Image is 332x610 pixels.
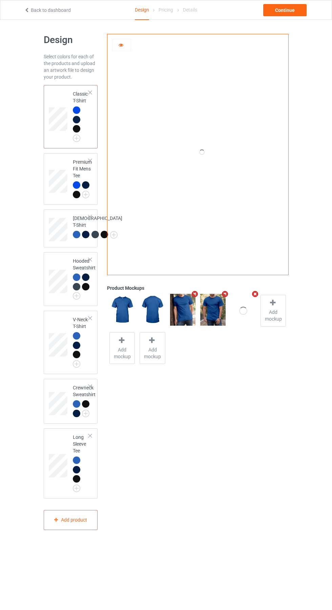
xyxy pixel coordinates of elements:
img: regular.jpg [140,294,165,326]
img: svg+xml;base64,PD94bWwgdmVyc2lvbj0iMS4wIiBlbmNvZGluZz0iVVRGLTgiPz4KPHN2ZyB3aWR0aD0iMjJweCIgaGVpZ2... [73,292,80,300]
span: Add mockup [140,346,165,360]
div: Continue [263,4,307,16]
i: Remove mockup [251,290,260,298]
div: Long Sleeve Tee [73,434,89,490]
div: Premium Fit Mens Tee [44,153,98,205]
img: svg+xml;base64,PD94bWwgdmVyc2lvbj0iMS4wIiBlbmNvZGluZz0iVVRGLTgiPz4KPHN2ZyB3aWR0aD0iMjJweCIgaGVpZ2... [73,135,80,142]
div: Add mockup [261,295,286,327]
img: svg+xml;base64,PD94bWwgdmVyc2lvbj0iMS4wIiBlbmNvZGluZz0iVVRGLTgiPz4KPHN2ZyB3aWR0aD0iMjJweCIgaGVpZ2... [82,410,89,417]
i: Remove mockup [191,290,199,298]
img: svg+xml;base64,PD94bWwgdmVyc2lvbj0iMS4wIiBlbmNvZGluZz0iVVRGLTgiPz4KPHN2ZyB3aWR0aD0iMjJweCIgaGVpZ2... [73,485,80,492]
span: Add mockup [261,309,286,322]
div: Hooded Sweatshirt [73,258,96,297]
div: Crewneck Sweatshirt [73,384,96,416]
div: Details [183,0,197,19]
div: V-Neck T-Shirt [73,316,89,365]
img: svg+xml;base64,PD94bWwgdmVyc2lvbj0iMS4wIiBlbmNvZGluZz0iVVRGLTgiPz4KPHN2ZyB3aWR0aD0iMjJweCIgaGVpZ2... [73,360,80,368]
div: [DEMOGRAPHIC_DATA] T-Shirt [73,215,122,238]
img: svg+xml;base64,PD94bWwgdmVyc2lvbj0iMS4wIiBlbmNvZGluZz0iVVRGLTgiPz4KPHN2ZyB3aWR0aD0iMjJweCIgaGVpZ2... [82,191,89,198]
div: Classic T-Shirt [73,90,89,140]
img: regular.jpg [200,294,226,326]
div: V-Neck T-Shirt [44,311,98,374]
div: Premium Fit Mens Tee [73,159,92,198]
div: Add product [44,510,98,530]
a: Back to dashboard [24,7,71,13]
div: Classic T-Shirt [44,85,98,148]
div: Crewneck Sweatshirt [44,379,98,424]
div: Long Sleeve Tee [44,428,98,499]
img: regular.jpg [109,294,135,326]
div: Product Mockups [107,285,288,291]
div: [DEMOGRAPHIC_DATA] T-Shirt [44,209,98,247]
div: Design [135,0,149,20]
div: Hooded Sweatshirt [44,252,98,306]
div: Add mockup [140,332,165,364]
div: Select colors for each of the products and upload an artwork file to design your product. [44,53,98,80]
span: Add mockup [110,346,134,360]
i: Remove mockup [221,290,229,298]
div: Add mockup [109,332,135,364]
h1: Design [44,34,98,46]
img: regular.jpg [170,294,195,326]
div: Pricing [159,0,173,19]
